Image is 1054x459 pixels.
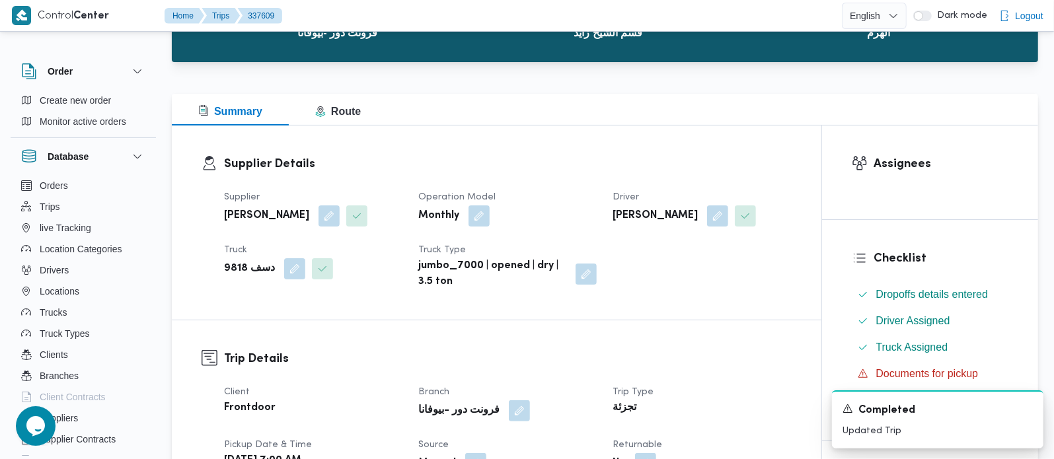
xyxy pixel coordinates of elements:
h3: Trip Details [224,350,792,368]
b: [PERSON_NAME] [613,208,698,224]
span: فرونت دور -بيوفانا [297,25,377,41]
button: Home [165,8,204,24]
button: Create new order [16,90,151,111]
span: Dark mode [932,11,987,21]
span: Trips [40,199,60,215]
span: Documents for pickup [876,368,979,379]
span: Clients [40,347,68,363]
img: X8yXhbKr1z7QwAAAABJRU5ErkJggg== [12,6,31,25]
span: Dropoffs details entered [876,289,989,300]
button: Clients [16,344,151,365]
span: live Tracking [40,220,91,236]
button: 337609 [237,8,282,24]
button: Drivers [16,260,151,281]
button: Location Categories [16,238,151,260]
span: Source [418,441,449,449]
button: Monitor active orders [16,111,151,132]
span: Route [315,106,361,117]
b: [PERSON_NAME] [224,208,309,224]
h3: Supplier Details [224,155,792,173]
button: Documents for pickup [852,363,1009,384]
span: Driver Assigned [876,315,950,326]
span: Client Contracts [40,389,106,405]
p: Updated Trip [843,424,1033,438]
button: Logout [994,3,1049,29]
span: Locations [40,283,79,299]
span: Operation Model [418,193,496,201]
span: Truck Assigned [876,341,948,353]
span: Truck [224,246,247,254]
h3: Checklist [874,250,1009,267]
span: Logout [1015,8,1043,24]
button: Locations [16,281,151,302]
span: Driver [613,193,639,201]
button: Trips [16,196,151,217]
span: Truck Assigned [876,339,948,355]
b: فرونت دور -بيوفانا [418,403,500,419]
b: jumbo_7000 | opened | dry | 3.5 ton [418,258,566,290]
span: Branches [40,368,79,384]
span: Truck Types [40,326,89,341]
span: Documents for pickup [876,366,979,382]
span: Truck Type [418,246,466,254]
span: Dropoffs details entered [876,287,989,302]
span: قسم الشيخ زايد [574,25,643,41]
button: Supplier Contracts [16,429,151,450]
span: Monitor active orders [40,114,126,129]
span: Trip Type [613,388,654,396]
button: Client Contracts [16,386,151,407]
h3: Order [48,63,73,79]
span: Drivers [40,262,69,278]
button: Truck Types [16,323,151,344]
iframe: chat widget [13,406,56,446]
button: live Tracking [16,217,151,238]
span: Summary [198,106,262,117]
h3: Database [48,149,89,164]
span: Create new order [40,92,111,108]
button: Orders [16,175,151,196]
span: Client [224,388,250,396]
span: Driver Assigned [876,313,950,329]
h3: Assignees [874,155,1009,173]
b: دسف 9818 [224,261,275,277]
span: Supplier Contracts [40,431,116,447]
b: Frontdoor [224,400,276,416]
span: Location Categories [40,241,122,257]
span: الهرم [868,25,891,41]
span: Orders [40,178,68,194]
button: Database [21,149,145,164]
span: Branch [418,388,449,396]
span: Supplier [224,193,260,201]
button: Truck Assigned [852,337,1009,358]
button: Order [21,63,145,79]
div: Order [11,90,156,137]
b: Monthly [418,208,459,224]
button: Dropoffs details entered [852,284,1009,305]
button: Trips [202,8,240,24]
span: Trucks [40,304,67,320]
button: Branches [16,365,151,386]
span: Pickup date & time [224,441,312,449]
b: Center [73,11,109,21]
button: Driver Assigned [852,310,1009,332]
b: تجزئة [613,400,636,416]
button: Trucks [16,302,151,323]
span: Returnable [613,441,662,449]
div: Notification [843,402,1033,419]
span: Completed [858,403,915,419]
span: Suppliers [40,410,78,426]
button: Suppliers [16,407,151,429]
